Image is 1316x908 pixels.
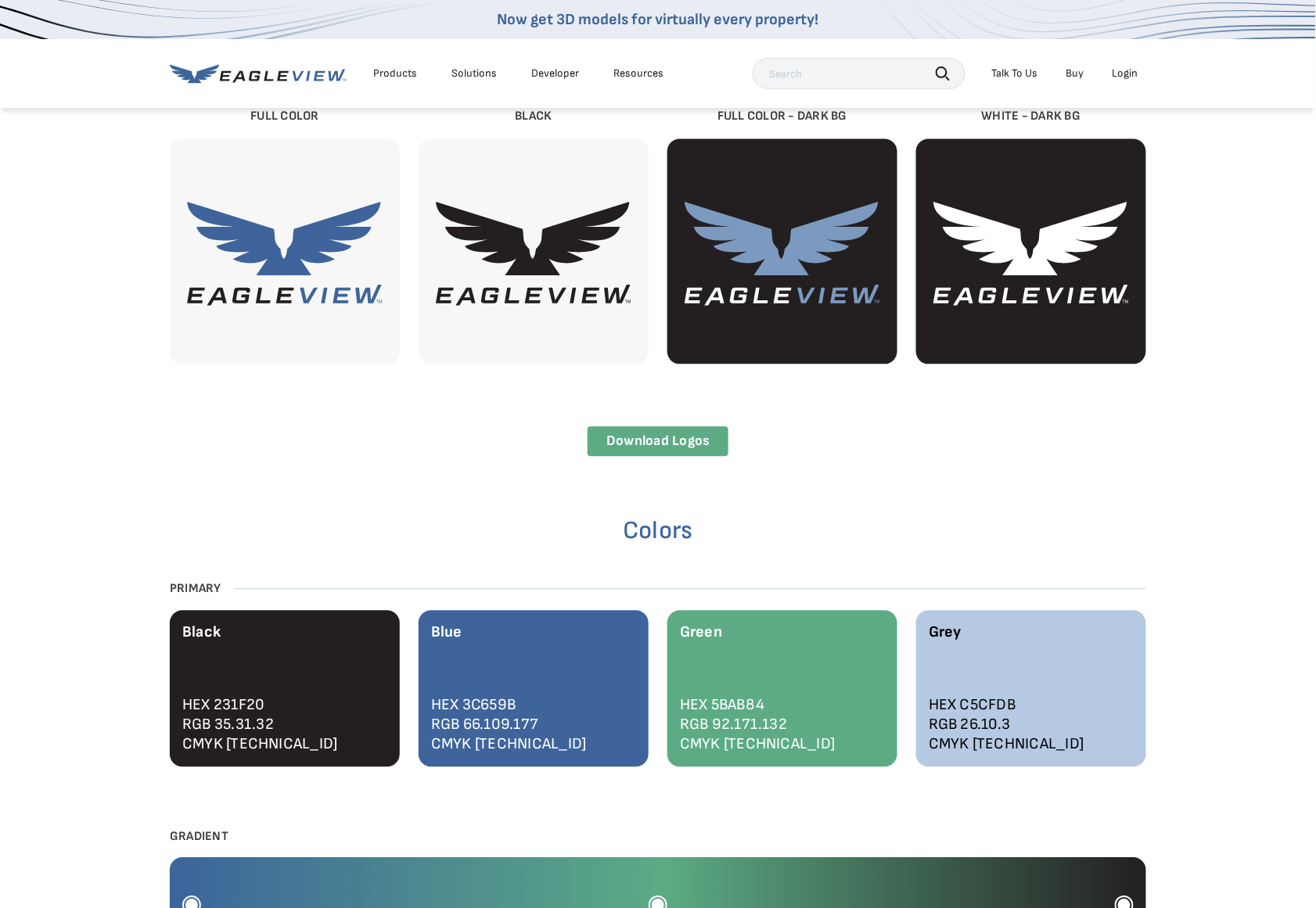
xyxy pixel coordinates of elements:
[929,716,1134,735] div: RGB 26.10.3
[373,66,417,81] div: Products
[588,427,728,458] a: Download Logos
[1066,66,1084,81] a: Buy
[431,716,636,735] div: RGB 66.109.177
[498,10,819,29] a: Now get 3D models for virtually every property!
[613,66,663,81] div: Resources
[916,177,1146,327] img: EagleView-White-Vertical.svg
[531,66,579,81] a: Developer
[170,519,1146,544] h2: Colors
[451,66,497,81] div: Solutions
[170,108,400,127] div: Full Color
[170,830,241,845] span: Gradient
[182,716,387,735] div: RGB 35.31.32
[431,735,636,755] div: CMYK [TECHNICAL_ID]
[680,735,885,755] div: CMYK [TECHNICAL_ID]
[667,108,897,127] div: Full Color - Dark BG
[419,108,649,127] div: Black
[916,108,1146,127] div: White - Dark BG
[170,177,400,327] img: EagleView-Full-Color-Vertical.svg
[182,696,387,716] div: HEX 231F20
[431,623,636,643] div: Blue
[182,735,387,755] div: CMYK [TECHNICAL_ID]
[680,696,885,716] div: HEX 5BAB84
[929,696,1134,716] div: HEX C5CFDB
[667,177,897,327] img: EagleView-Full-Color-Dark-BG-Vertical.svg
[431,696,636,716] div: HEX 3C659B
[182,623,387,643] div: Black
[1113,66,1138,81] div: Login
[929,735,1134,755] div: CMYK [TECHNICAL_ID]
[929,623,1134,643] div: Grey
[753,58,965,89] input: Search
[680,716,885,735] div: RGB 92.171.132
[992,66,1038,81] div: Talk To Us
[419,177,649,327] img: EagleView-Black-Vertical.svg
[170,582,234,598] span: Primary
[680,623,885,643] div: Green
